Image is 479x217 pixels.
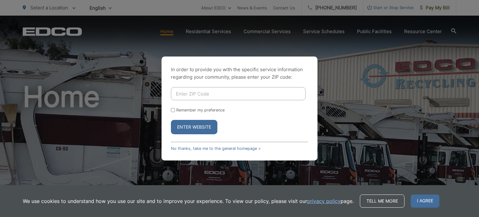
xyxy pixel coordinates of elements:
[176,108,225,112] label: Remember my preference
[360,195,404,208] a: Tell me more
[171,87,306,100] input: Enter ZIP Code
[171,120,217,134] button: Enter Website
[307,197,341,205] a: privacy policy
[171,66,308,81] p: In order to provide you with the specific service information regarding your community, please en...
[411,195,439,208] span: I agree
[171,146,261,151] a: No thanks, take me to the general homepage >
[23,197,354,205] p: We use cookies to understand how you use our site and to improve your experience. To view our pol...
